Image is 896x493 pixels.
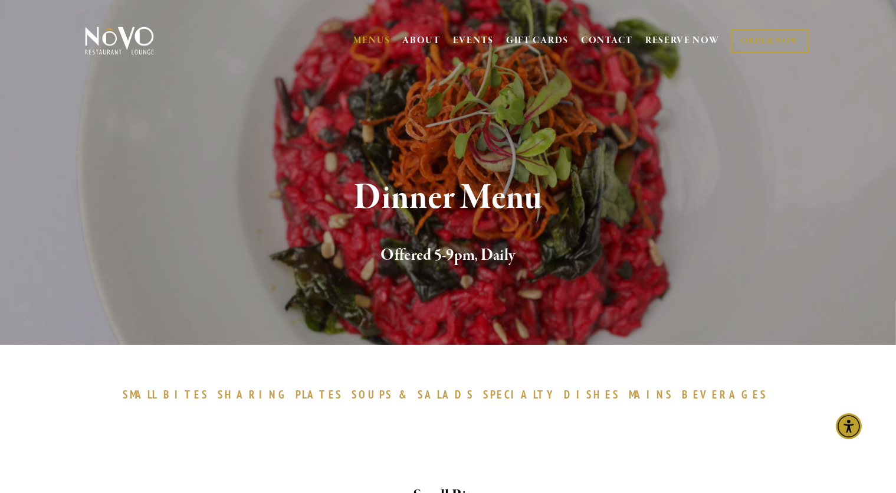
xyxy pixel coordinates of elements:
[836,413,862,439] div: Accessibility Menu
[418,387,474,401] span: SALADS
[123,387,158,401] span: SMALL
[645,30,720,52] a: RESERVE NOW
[352,387,393,401] span: SOUPS
[352,387,480,401] a: SOUPS&SALADS
[399,387,412,401] span: &
[353,35,390,47] a: MENUS
[123,387,215,401] a: SMALLBITES
[629,387,679,401] a: MAINS
[506,30,569,52] a: GIFT CARDS
[483,387,559,401] span: SPECIALTY
[163,387,209,401] span: BITES
[218,387,290,401] span: SHARING
[402,35,441,47] a: ABOUT
[104,179,792,217] h1: Dinner Menu
[83,26,156,55] img: Novo Restaurant &amp; Lounge
[629,387,673,401] span: MAINS
[483,387,626,401] a: SPECIALTYDISHES
[731,29,808,53] a: ORDER NOW
[682,387,768,401] span: BEVERAGES
[564,387,620,401] span: DISHES
[104,243,792,268] h2: Offered 5-9pm, Daily
[218,387,349,401] a: SHARINGPLATES
[453,35,494,47] a: EVENTS
[682,387,774,401] a: BEVERAGES
[296,387,343,401] span: PLATES
[581,30,633,52] a: CONTACT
